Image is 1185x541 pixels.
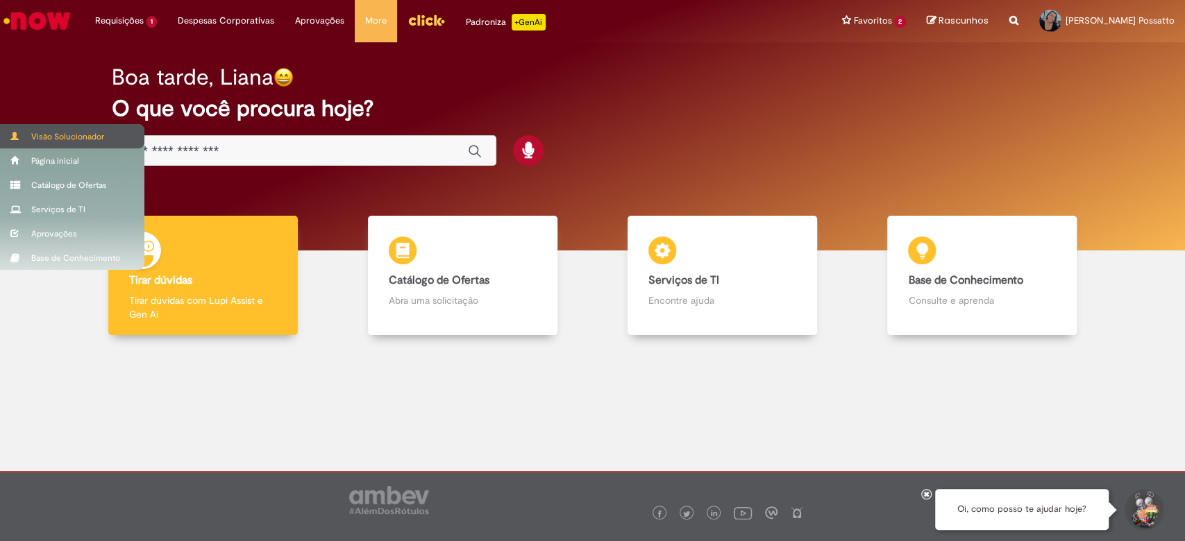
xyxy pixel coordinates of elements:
[129,273,192,287] b: Tirar dúvidas
[908,293,1056,307] p: Consulte e aprenda
[656,510,663,517] img: logo_footer_facebook.png
[935,489,1109,530] div: Oi, como posso te ajudar hoje?
[349,486,429,514] img: logo_footer_ambev_rotulo_gray.png
[683,510,690,517] img: logo_footer_twitter.png
[365,14,387,28] span: More
[648,293,796,307] p: Encontre ajuda
[894,16,906,28] span: 2
[95,14,144,28] span: Requisições
[765,506,778,519] img: logo_footer_workplace.png
[711,510,718,518] img: logo_footer_linkedin.png
[466,14,546,31] div: Padroniza
[593,216,852,336] a: Serviços de TI Encontre ajuda
[908,273,1023,287] b: Base de Conhecimento
[178,14,274,28] span: Despesas Corporativas
[512,14,546,31] p: +GenAi
[407,10,445,31] img: click_logo_yellow_360x200.png
[852,216,1112,336] a: Base de Conhecimento Consulte e aprenda
[791,506,803,519] img: logo_footer_naosei.png
[73,216,333,336] a: Tirar dúvidas Tirar dúvidas com Lupi Assist e Gen Ai
[389,273,489,287] b: Catálogo de Ofertas
[295,14,344,28] span: Aprovações
[112,65,274,89] h2: Boa tarde, Liana
[853,14,891,28] span: Favoritos
[333,216,592,336] a: Catálogo de Ofertas Abra uma solicitação
[146,16,157,28] span: 1
[927,15,989,28] a: Rascunhos
[274,67,294,87] img: happy-face.png
[1,7,73,35] img: ServiceNow
[112,96,1073,121] h2: O que você procura hoje?
[1066,15,1175,26] span: [PERSON_NAME] Possatto
[734,504,752,522] img: logo_footer_youtube.png
[389,293,537,307] p: Abra uma solicitação
[939,14,989,27] span: Rascunhos
[1123,489,1164,531] button: Iniciar Conversa de Suporte
[129,293,277,321] p: Tirar dúvidas com Lupi Assist e Gen Ai
[648,273,719,287] b: Serviços de TI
